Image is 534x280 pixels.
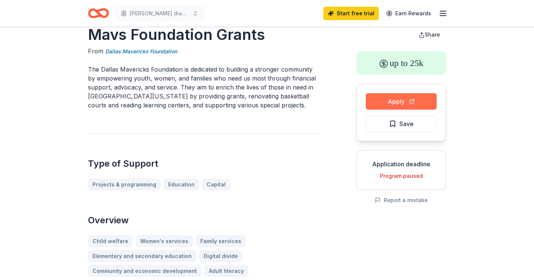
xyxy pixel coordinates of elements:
[363,172,440,180] div: Program paused
[425,31,440,38] span: Share
[88,65,321,110] p: The Dallas Mavericks Foundation is dedicated to building a stronger community by empowering youth...
[88,4,109,22] a: Home
[413,27,446,42] button: Share
[115,6,204,21] button: [PERSON_NAME] diablos
[363,160,440,169] div: Application deadline
[323,7,379,20] a: Start free trial
[105,47,177,56] a: Dallas Mavericks Foundation
[202,179,230,191] a: Capital
[164,179,199,191] a: Education
[88,24,321,45] h1: Mavs Foundation Grants
[375,196,428,205] button: Report a mistake
[366,116,437,132] button: Save
[366,93,437,110] button: Apply
[88,47,321,56] div: From
[88,179,161,191] a: Projects & programming
[399,119,414,129] span: Save
[130,9,189,18] span: [PERSON_NAME] diablos
[88,214,321,226] h2: Overview
[88,158,321,170] h2: Type of Support
[356,51,446,75] div: up to 25k
[382,7,436,20] a: Earn Rewards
